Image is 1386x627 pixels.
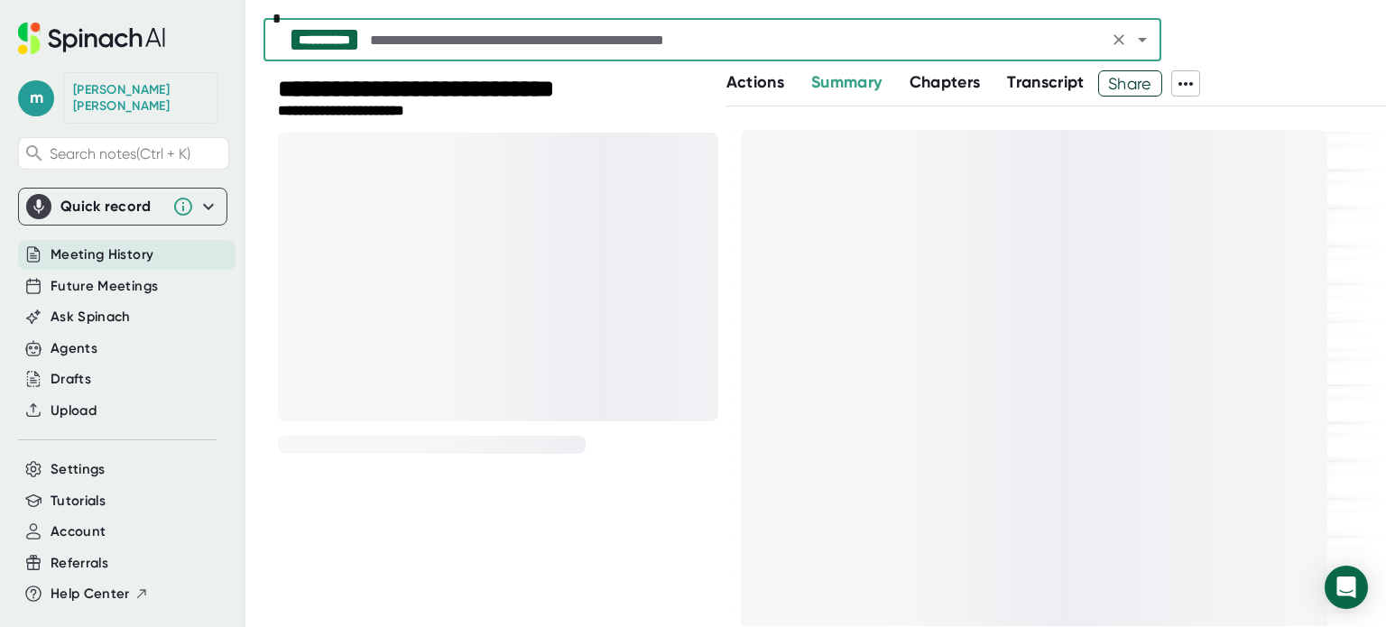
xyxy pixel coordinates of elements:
[811,72,882,92] span: Summary
[50,145,224,162] span: Search notes (Ctrl + K)
[1007,72,1085,92] span: Transcript
[726,72,784,92] span: Actions
[1099,68,1161,99] span: Share
[51,521,106,542] button: Account
[1106,27,1132,52] button: Clear
[51,307,131,327] button: Ask Spinach
[1098,70,1162,97] button: Share
[726,70,784,95] button: Actions
[51,244,153,265] button: Meeting History
[51,459,106,480] button: Settings
[51,553,108,574] button: Referrals
[51,369,91,390] button: Drafts
[60,198,163,216] div: Quick record
[1325,566,1368,609] div: Open Intercom Messenger
[1007,70,1085,95] button: Transcript
[811,70,882,95] button: Summary
[51,491,106,512] button: Tutorials
[910,70,981,95] button: Chapters
[51,584,130,604] span: Help Center
[73,82,208,114] div: Mary Ramsey
[18,80,54,116] span: m
[910,72,981,92] span: Chapters
[51,584,149,604] button: Help Center
[51,401,97,421] button: Upload
[1130,27,1155,52] button: Open
[51,276,158,297] button: Future Meetings
[51,338,97,359] button: Agents
[26,189,219,225] div: Quick record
